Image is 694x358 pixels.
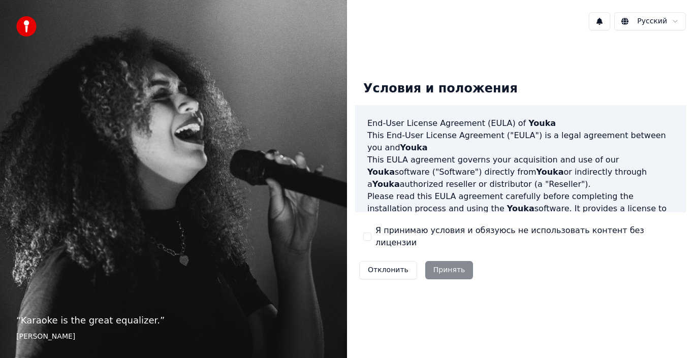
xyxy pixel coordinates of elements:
[507,204,534,213] span: Youka
[367,154,674,190] p: This EULA agreement governs your acquisition and use of our software ("Software") directly from o...
[16,332,331,342] footer: [PERSON_NAME]
[367,129,674,154] p: This End-User License Agreement ("EULA") is a legal agreement between you and
[537,167,564,177] span: Youka
[16,313,331,328] p: “ Karaoke is the great equalizer. ”
[367,190,674,239] p: Please read this EULA agreement carefully before completing the installation process and using th...
[359,261,417,279] button: Отклонить
[355,73,526,105] div: Условия и положения
[400,143,428,152] span: Youka
[375,224,678,249] label: Я принимаю условия и обязуюсь не использовать контент без лицензии
[528,118,556,128] span: Youka
[367,117,674,129] h3: End-User License Agreement (EULA) of
[367,167,395,177] span: Youka
[372,179,400,189] span: Youka
[16,16,37,37] img: youka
